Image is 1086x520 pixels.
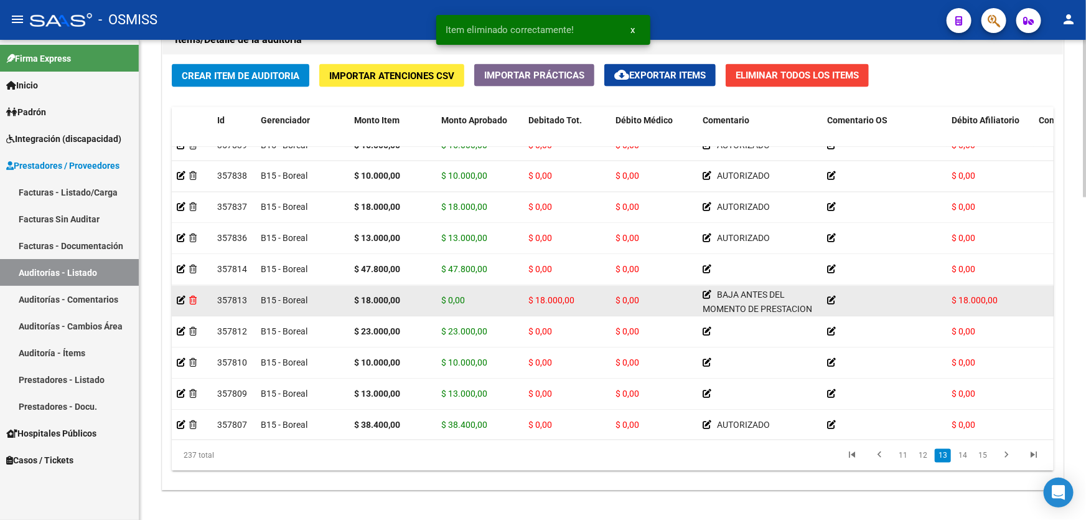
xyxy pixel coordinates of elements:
span: $ 13.000,00 [441,389,487,399]
span: 357836 [217,234,247,243]
button: Exportar Items [604,64,716,87]
span: B15 - Boreal [261,358,307,368]
span: B15 - Boreal [261,202,307,212]
button: x [621,19,645,41]
span: Débito Afiliatorio [952,115,1019,125]
span: $ 18.000,00 [528,296,574,306]
span: Inicio [6,78,38,92]
span: 357807 [217,420,247,430]
span: AUTORIZADO [717,171,770,181]
datatable-header-cell: Monto Aprobado [436,107,523,162]
span: $ 10.000,00 [441,358,487,368]
datatable-header-cell: Debitado Tot. [523,107,611,162]
span: $ 0,00 [952,389,975,399]
span: Hospitales Públicos [6,427,96,440]
mat-icon: person [1061,12,1076,27]
span: BAJA ANTES DEL MOMENTO DE PRESTACION POR INCUMPLIMIENTO DE LA MINIMA CONTINUIDAD LABORAL (90 DIAS... [703,290,815,399]
span: Debitado Tot. [528,115,582,125]
span: Exportar Items [614,70,706,81]
span: $ 0,00 [528,327,552,337]
strong: $ 10.000,00 [354,171,400,181]
span: $ 0,00 [616,234,639,243]
a: go to next page [995,449,1018,463]
strong: $ 13.000,00 [354,234,400,243]
li: page 11 [893,445,913,466]
span: Firma Express [6,52,71,65]
span: Importar Prácticas [484,70,584,81]
button: Crear Item de Auditoria [172,64,309,87]
span: $ 0,00 [616,420,639,430]
span: $ 0,00 [528,265,552,275]
a: 12 [915,449,931,463]
a: 14 [955,449,971,463]
datatable-header-cell: Débito Médico [611,107,698,162]
span: $ 0,00 [441,296,465,306]
span: B15 - Boreal [261,327,307,337]
span: B15 - Boreal [261,234,307,243]
li: page 15 [973,445,993,466]
span: $ 0,00 [952,171,975,181]
span: x [631,24,635,35]
span: AUTORIZADO [717,234,770,243]
a: go to previous page [868,449,891,463]
mat-icon: cloud_download [614,67,629,82]
span: Crear Item de Auditoria [182,70,299,82]
a: go to first page [840,449,864,463]
span: $ 13.000,00 [441,234,487,243]
span: $ 0,00 [616,171,639,181]
span: Eliminar Todos los Items [736,70,859,81]
span: Comentario OS [827,115,887,125]
span: Casos / Tickets [6,453,73,467]
button: Importar Atenciones CSV [319,64,464,87]
span: Comentario [703,115,749,125]
strong: $ 38.400,00 [354,420,400,430]
span: 357809 [217,389,247,399]
span: $ 0,00 [952,327,975,337]
span: $ 0,00 [528,202,552,212]
span: B15 - Boreal [261,265,307,275]
span: $ 0,00 [616,327,639,337]
strong: $ 18.000,00 [354,296,400,306]
span: 357812 [217,327,247,337]
strong: $ 18.000,00 [354,202,400,212]
datatable-header-cell: Comentario OS [822,107,947,162]
span: Item eliminado correctamente! [446,24,574,36]
span: B15 - Boreal [261,296,307,306]
span: $ 23.000,00 [441,327,487,337]
a: 13 [935,449,951,463]
span: $ 0,00 [616,202,639,212]
span: $ 0,00 [528,420,552,430]
span: Integración (discapacidad) [6,132,121,146]
span: 357838 [217,171,247,181]
span: $ 0,00 [952,358,975,368]
span: $ 0,00 [952,420,975,430]
span: Importar Atenciones CSV [329,70,454,82]
span: $ 0,00 [616,389,639,399]
datatable-header-cell: Id [212,107,256,162]
span: 357813 [217,296,247,306]
span: 357837 [217,202,247,212]
span: AUTORIZADO [717,420,770,430]
div: Open Intercom Messenger [1044,478,1074,508]
span: $ 0,00 [616,296,639,306]
span: $ 0,00 [616,358,639,368]
span: Prestadores / Proveedores [6,159,119,173]
datatable-header-cell: Comentario [698,107,822,162]
datatable-header-cell: Débito Afiliatorio [947,107,1034,162]
span: $ 0,00 [528,358,552,368]
mat-icon: menu [10,12,25,27]
strong: $ 47.800,00 [354,265,400,275]
span: $ 0,00 [528,389,552,399]
li: page 14 [953,445,973,466]
span: 357814 [217,265,247,275]
span: $ 0,00 [616,265,639,275]
span: $ 0,00 [952,265,975,275]
a: 15 [975,449,991,463]
a: go to last page [1022,449,1046,463]
span: Débito Médico [616,115,673,125]
span: 357810 [217,358,247,368]
span: Gerenciador [261,115,310,125]
button: Eliminar Todos los Items [726,64,869,87]
span: $ 18.000,00 [441,202,487,212]
strong: $ 10.000,00 [354,358,400,368]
